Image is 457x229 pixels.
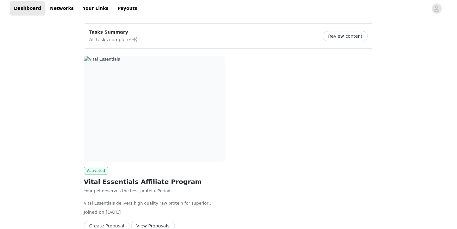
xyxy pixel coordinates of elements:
a: Payouts [114,1,141,16]
a: View Proposals [131,224,175,228]
span: Joined on [84,210,104,215]
p: Your pet deserves the best protein. Period. [84,188,225,194]
p: Tasks Summary [89,29,138,36]
p: All tasks complete! [89,36,138,43]
a: Dashboard [10,1,45,16]
button: Review content [323,31,368,41]
img: Vital Essentials [84,56,225,162]
a: Networks [46,1,77,16]
span: Activated [84,167,108,174]
a: Your Links [79,1,112,16]
h2: Vital Essentials Affiliate Program [84,177,225,186]
span: [DATE] [106,210,121,215]
p: Vital Essentials delivers high quality raw protein for superior nutrition. We're not talking abou... [84,200,225,206]
div: avatar [434,3,440,14]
